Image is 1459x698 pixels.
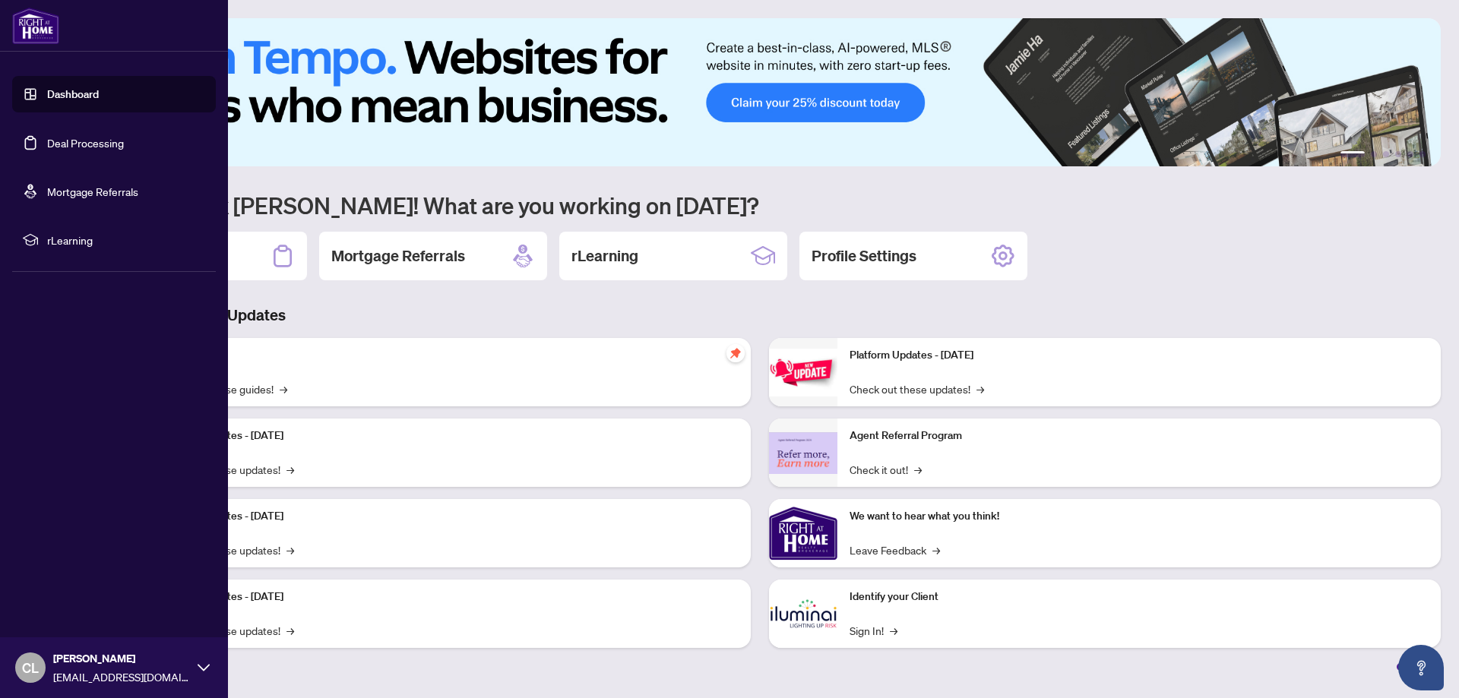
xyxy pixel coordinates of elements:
[890,622,897,639] span: →
[47,232,205,248] span: rLearning
[1395,151,1401,157] button: 4
[160,347,739,364] p: Self-Help
[1398,645,1444,690] button: Open asap
[932,542,940,558] span: →
[286,542,294,558] span: →
[47,185,138,198] a: Mortgage Referrals
[280,381,287,397] span: →
[726,344,745,362] span: pushpin
[160,508,739,525] p: Platform Updates - [DATE]
[850,347,1429,364] p: Platform Updates - [DATE]
[571,245,638,267] h2: rLearning
[12,8,59,44] img: logo
[850,622,897,639] a: Sign In!→
[160,428,739,444] p: Platform Updates - [DATE]
[331,245,465,267] h2: Mortgage Referrals
[1383,151,1389,157] button: 3
[976,381,984,397] span: →
[53,668,190,685] span: [EMAIL_ADDRESS][DOMAIN_NAME]
[47,87,99,101] a: Dashboard
[850,461,922,478] a: Check it out!→
[914,461,922,478] span: →
[286,622,294,639] span: →
[1419,151,1426,157] button: 6
[850,589,1429,605] p: Identify your Client
[79,18,1441,166] img: Slide 0
[1371,151,1377,157] button: 2
[850,508,1429,525] p: We want to hear what you think!
[769,580,837,648] img: Identify your Client
[812,245,916,267] h2: Profile Settings
[769,499,837,567] img: We want to hear what you think!
[79,191,1441,220] h1: Welcome back [PERSON_NAME]! What are you working on [DATE]?
[769,349,837,396] img: Platform Updates - June 23, 2025
[47,136,124,150] a: Deal Processing
[79,305,1441,326] h3: Brokerage & Industry Updates
[160,589,739,605] p: Platform Updates - [DATE]
[1340,151,1365,157] button: 1
[850,542,940,558] a: Leave Feedback→
[286,461,294,478] span: →
[1407,151,1413,157] button: 5
[769,432,837,474] img: Agent Referral Program
[850,381,984,397] a: Check out these updates!→
[22,657,39,678] span: CL
[850,428,1429,444] p: Agent Referral Program
[53,650,190,667] span: [PERSON_NAME]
